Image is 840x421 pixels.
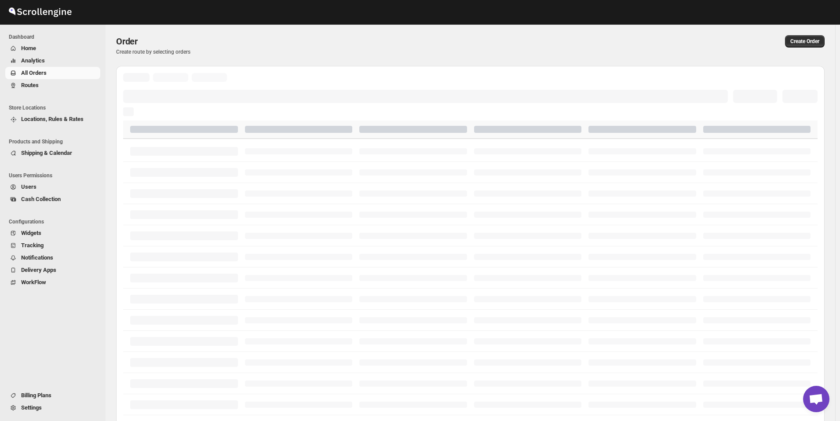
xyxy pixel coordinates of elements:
[790,38,819,45] span: Create Order
[5,252,100,264] button: Notifications
[21,230,41,236] span: Widgets
[21,196,61,202] span: Cash Collection
[21,392,51,399] span: Billing Plans
[21,70,47,76] span: All Orders
[5,42,100,55] button: Home
[21,82,39,88] span: Routes
[21,267,56,273] span: Delivery Apps
[9,104,101,111] span: Store Locations
[116,48,482,55] p: Create route by selecting orders
[9,172,101,179] span: Users Permissions
[785,35,825,48] button: Create custom order
[116,36,138,47] span: Order
[21,150,72,156] span: Shipping & Calendar
[21,57,45,64] span: Analytics
[5,181,100,193] button: Users
[5,193,100,205] button: Cash Collection
[21,254,53,261] span: Notifications
[5,113,100,125] button: Locations, Rules & Rates
[9,138,101,145] span: Products and Shipping
[21,183,37,190] span: Users
[5,389,100,402] button: Billing Plans
[5,239,100,252] button: Tracking
[5,276,100,289] button: WorkFlow
[9,218,101,225] span: Configurations
[21,279,46,286] span: WorkFlow
[5,79,100,92] button: Routes
[21,404,42,411] span: Settings
[21,45,36,51] span: Home
[803,386,829,412] div: Open chat
[5,402,100,414] button: Settings
[5,227,100,239] button: Widgets
[9,33,101,40] span: Dashboard
[5,67,100,79] button: All Orders
[21,242,44,249] span: Tracking
[21,116,84,122] span: Locations, Rules & Rates
[5,264,100,276] button: Delivery Apps
[5,147,100,159] button: Shipping & Calendar
[5,55,100,67] button: Analytics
